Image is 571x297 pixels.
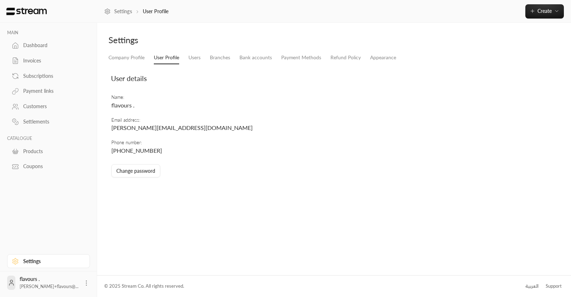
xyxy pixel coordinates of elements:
a: Company Profile [108,51,145,64]
div: Subscriptions [23,72,81,80]
nav: breadcrumb [104,8,168,15]
td: Phone number : [111,136,412,158]
span: [PERSON_NAME]+flavours@... [20,284,79,289]
span: flavours . [111,102,135,109]
div: © 2025 Stream Co. All rights reserved. [104,283,184,290]
a: Invoices [7,54,90,68]
td: Name : [111,91,412,113]
a: Settings [7,254,90,268]
div: Settlements [23,118,81,125]
td: Email address : [111,113,412,136]
div: Coupons [23,163,81,170]
div: Invoices [23,57,81,64]
a: Customers [7,100,90,114]
p: CATALOGUE [7,136,90,141]
div: Settings [23,258,81,265]
img: Logo [6,7,47,15]
div: flavours . [20,276,79,290]
a: Support [543,280,564,293]
span: [PHONE_NUMBER] [111,147,162,154]
a: Appearance [370,51,396,64]
a: Dashboard [7,39,90,52]
div: Dashboard [23,42,81,49]
div: Payment links [23,87,81,95]
a: Bank accounts [239,51,272,64]
a: Products [7,144,90,158]
a: Settings [104,8,132,15]
div: Settings [108,34,330,46]
a: Coupons [7,160,90,173]
a: Payment Methods [281,51,321,64]
div: Products [23,148,81,155]
a: Refund Policy [330,51,361,64]
a: Subscriptions [7,69,90,83]
button: Create [525,4,564,19]
div: Customers [23,103,81,110]
a: User Profile [154,51,179,64]
a: Settlements [7,115,90,129]
p: User Profile [143,8,169,15]
div: العربية [525,283,539,290]
span: [PERSON_NAME][EMAIL_ADDRESS][DOMAIN_NAME] [111,124,253,131]
span: Create [537,8,552,14]
a: Payment links [7,84,90,98]
a: Branches [210,51,230,64]
p: MAIN [7,30,90,36]
a: Users [188,51,201,64]
button: Change password [111,164,160,177]
span: User details [111,74,147,82]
